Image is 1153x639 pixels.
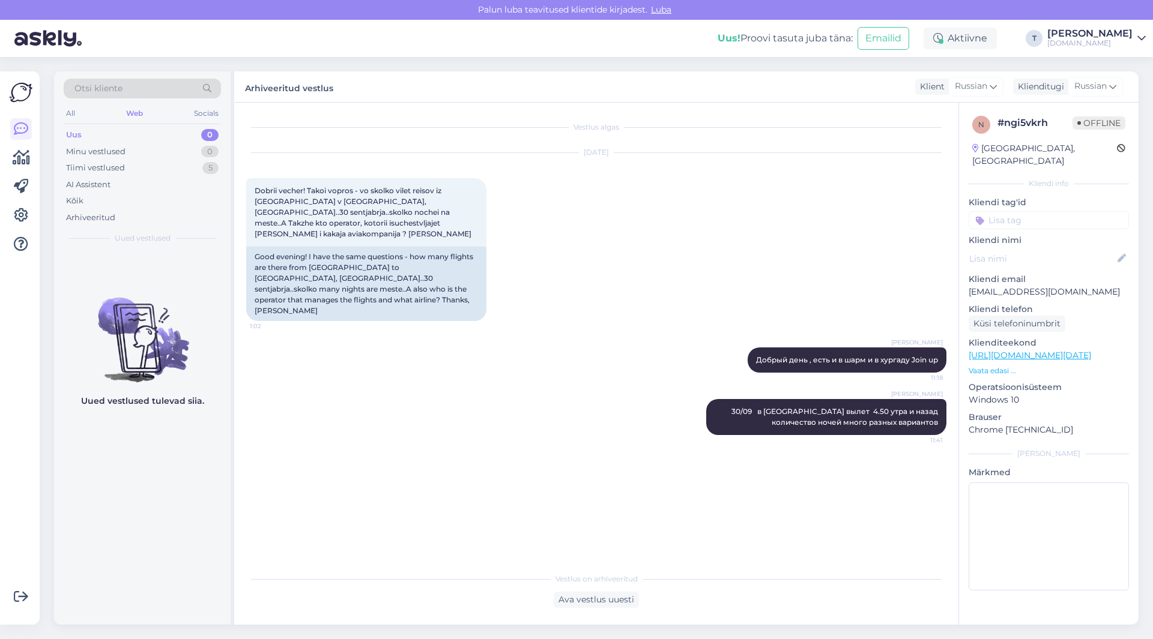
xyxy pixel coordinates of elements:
p: Uued vestlused tulevad siia. [81,395,204,407]
span: Vestlus on arhiveeritud [555,574,638,584]
input: Lisa nimi [969,252,1115,265]
p: Kliendi tag'id [969,196,1129,209]
div: 0 [201,129,219,141]
button: Emailid [858,27,909,50]
span: Luba [647,4,675,15]
p: Vaata edasi ... [969,365,1129,376]
div: [DATE] [246,147,946,158]
span: 11:41 [898,436,943,445]
div: Klient [915,80,945,93]
div: Arhiveeritud [66,212,115,224]
div: # ngi5vkrh [997,116,1073,130]
div: [PERSON_NAME] [1047,29,1133,38]
p: Chrome [TECHNICAL_ID] [969,424,1129,436]
div: Vestlus algas [246,122,946,133]
span: Добрый день , есть и в шарм и в хургаду Join up [756,355,938,364]
a: [PERSON_NAME][DOMAIN_NAME] [1047,29,1146,48]
div: Klienditugi [1013,80,1064,93]
span: Offline [1073,116,1125,130]
span: [PERSON_NAME] [891,338,943,347]
div: Web [124,106,145,121]
span: Russian [955,80,987,93]
a: [URL][DOMAIN_NAME][DATE] [969,350,1091,361]
div: AI Assistent [66,179,110,191]
p: Kliendi email [969,273,1129,286]
span: Otsi kliente [74,82,123,95]
p: Operatsioonisüsteem [969,381,1129,394]
span: Uued vestlused [115,233,171,244]
div: [PERSON_NAME] [969,448,1129,459]
span: 1:02 [250,322,295,331]
div: [GEOGRAPHIC_DATA], [GEOGRAPHIC_DATA] [972,142,1117,167]
div: Socials [192,106,221,121]
div: Aktiivne [924,28,997,49]
p: Brauser [969,411,1129,424]
div: Proovi tasuta juba täna: [718,31,853,46]
input: Lisa tag [969,211,1129,229]
img: Askly Logo [10,81,32,104]
div: Uus [66,129,82,141]
div: 0 [201,146,219,158]
span: [PERSON_NAME] [891,389,943,398]
p: [EMAIL_ADDRESS][DOMAIN_NAME] [969,286,1129,298]
span: Dobrii vecher! Takoi vopros - vo skolko vilet reisov iz [GEOGRAPHIC_DATA] v [GEOGRAPHIC_DATA], [G... [255,186,471,238]
div: Küsi telefoninumbrit [969,316,1065,332]
p: Windows 10 [969,394,1129,406]
label: Arhiveeritud vestlus [245,79,333,95]
div: Good evening! I have the same questions - how many flights are there from [GEOGRAPHIC_DATA] to [G... [246,247,486,321]
div: Kõik [66,195,83,207]
div: T [1026,30,1043,47]
b: Uus! [718,32,740,44]
div: Kliendi info [969,178,1129,189]
div: 5 [202,162,219,174]
div: Tiimi vestlused [66,162,125,174]
div: [DOMAIN_NAME] [1047,38,1133,48]
p: Märkmed [969,466,1129,479]
div: Ava vestlus uuesti [554,592,639,608]
span: 11:18 [898,373,943,382]
p: Klienditeekond [969,337,1129,349]
span: 30/09 в [GEOGRAPHIC_DATA] вылет 4.50 утра и назад количество ночей много разных вариантов [731,407,940,427]
div: Minu vestlused [66,146,126,158]
img: No chats [54,276,231,384]
p: Kliendi telefon [969,303,1129,316]
span: Russian [1074,80,1107,93]
div: All [64,106,77,121]
span: n [978,120,984,129]
p: Kliendi nimi [969,234,1129,247]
